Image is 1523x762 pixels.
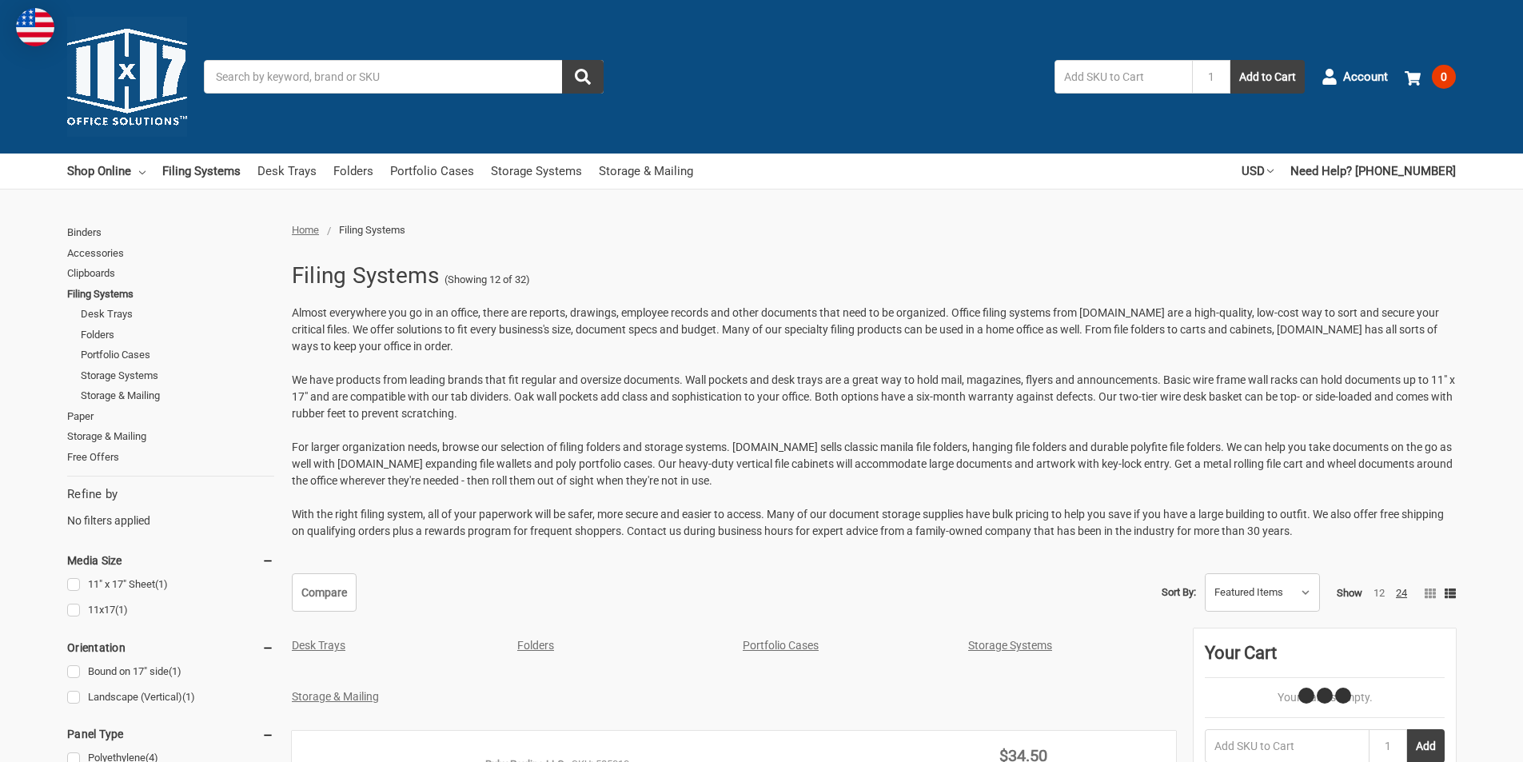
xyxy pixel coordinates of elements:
[390,154,474,189] a: Portfolio Cases
[81,304,274,325] a: Desk Trays
[1230,60,1305,94] button: Add to Cart
[67,426,274,447] a: Storage & Mailing
[1162,580,1196,604] label: Sort By:
[67,485,274,529] div: No filters applied
[292,305,1456,355] p: Almost everywhere you go in an office, there are reports, drawings, employee records and other do...
[1373,587,1385,599] a: 12
[67,638,274,657] h5: Orientation
[67,406,274,427] a: Paper
[67,154,146,189] a: Shop Online
[67,447,274,468] a: Free Offers
[1343,68,1388,86] span: Account
[67,687,274,708] a: Landscape (Vertical)
[81,345,274,365] a: Portfolio Cases
[81,325,274,345] a: Folders
[1205,689,1445,706] p: Your Cart Is Empty.
[81,385,274,406] a: Storage & Mailing
[445,272,530,288] span: (Showing 12 of 32)
[333,154,373,189] a: Folders
[67,724,274,744] h5: Panel Type
[292,639,345,652] a: Desk Trays
[1396,587,1407,599] a: 24
[1322,56,1388,98] a: Account
[67,222,274,243] a: Binders
[182,691,195,703] span: (1)
[204,60,604,94] input: Search by keyword, brand or SKU
[1055,60,1192,94] input: Add SKU to Cart
[16,8,54,46] img: duty and tax information for United States
[67,551,274,570] h5: Media Size
[1205,640,1445,678] div: Your Cart
[339,224,405,236] span: Filing Systems
[1242,154,1274,189] a: USD
[169,665,181,677] span: (1)
[292,372,1456,422] p: We have products from leading brands that fit regular and oversize documents. Wall pockets and de...
[292,573,357,612] a: Compare
[115,604,128,616] span: (1)
[743,639,819,652] a: Portfolio Cases
[67,574,274,596] a: 11" x 17" Sheet
[517,639,554,652] a: Folders
[1391,719,1523,762] iframe: Google Customer Reviews
[67,661,274,683] a: Bound on 17" side
[81,365,274,386] a: Storage Systems
[1290,154,1456,189] a: Need Help? [PHONE_NUMBER]
[67,284,274,305] a: Filing Systems
[292,224,319,236] a: Home
[67,243,274,264] a: Accessories
[491,154,582,189] a: Storage Systems
[292,255,440,297] h1: Filing Systems
[968,639,1052,652] a: Storage Systems
[292,439,1456,489] p: For larger organization needs, browse our selection of filing folders and storage systems. [DOMAI...
[599,154,693,189] a: Storage & Mailing
[67,600,274,621] a: 11x17
[155,578,168,590] span: (1)
[1337,587,1362,599] span: Show
[1432,65,1456,89] span: 0
[67,263,274,284] a: Clipboards
[162,154,241,189] a: Filing Systems
[67,485,274,504] h5: Refine by
[257,154,317,189] a: Desk Trays
[292,506,1456,540] p: With the right filing system, all of your paperwork will be safer, more secure and easier to acce...
[292,690,379,703] a: Storage & Mailing
[1405,56,1456,98] a: 0
[67,17,187,137] img: 11x17.com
